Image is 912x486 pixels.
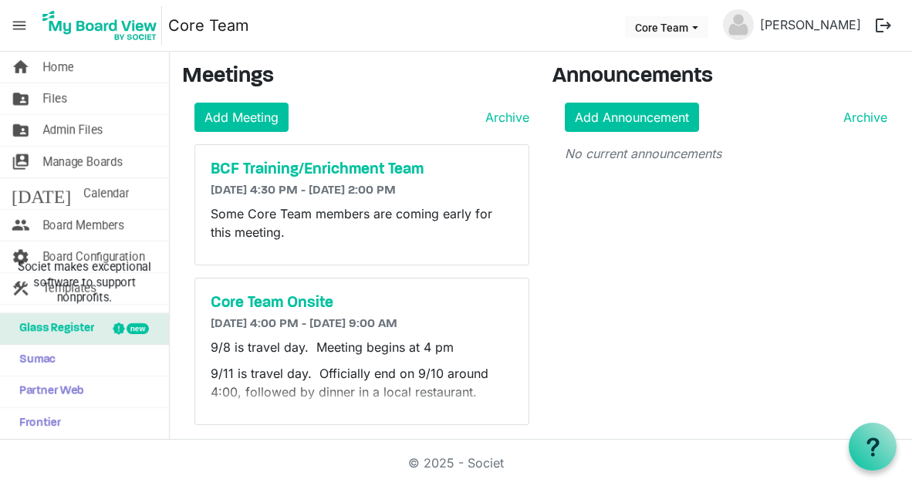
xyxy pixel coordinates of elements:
span: menu [5,11,34,40]
span: Societ makes exceptional software to support nonprofits. [7,259,162,305]
span: Frontier [12,408,61,439]
img: My Board View Logo [38,6,162,45]
span: Calendar [83,178,129,209]
span: Home [42,52,74,83]
a: [PERSON_NAME] [754,9,867,40]
a: Archive [479,108,529,127]
a: BCF Training/Enrichment Team [211,160,513,179]
span: Sumac [12,345,56,376]
button: logout [867,9,900,42]
span: Manage Boards [42,147,123,177]
span: home [12,52,30,83]
h6: [DATE] 4:30 PM - [DATE] 2:00 PM [211,184,513,198]
img: no-profile-picture.svg [723,9,754,40]
span: settings [12,241,30,272]
a: Add Announcement [565,103,699,132]
p: 9/11 is travel day. Officially end on 9/10 around 4:00, followed by dinner in a local restaurant. [211,364,513,401]
p: No current announcements [565,144,887,163]
h6: [DATE] 4:00 PM - [DATE] 9:00 AM [211,317,513,332]
span: Partner Web [12,376,84,407]
a: © 2025 - Societ [408,455,504,471]
span: folder_shared [12,115,30,146]
a: Add Meeting [194,103,289,132]
span: switch_account [12,147,30,177]
p: 9/8 is travel day. Meeting begins at 4 pm [211,338,513,356]
button: Core Team dropdownbutton [625,16,708,38]
span: Board Configuration [42,241,145,272]
span: folder_shared [12,83,30,114]
a: My Board View Logo [38,6,168,45]
div: new [127,323,149,334]
h3: Meetings [182,64,529,90]
span: Glass Register [12,313,94,344]
p: Some Core Team members are coming early for this meeting. [211,204,513,241]
a: Core Team [168,10,249,41]
span: [DATE] [12,178,71,209]
span: people [12,210,30,241]
h3: Announcements [552,64,900,90]
span: Files [42,83,67,114]
a: Core Team Onsite [211,294,513,312]
span: Board Members [42,210,124,241]
a: Archive [837,108,887,127]
span: Admin Files [42,115,103,146]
